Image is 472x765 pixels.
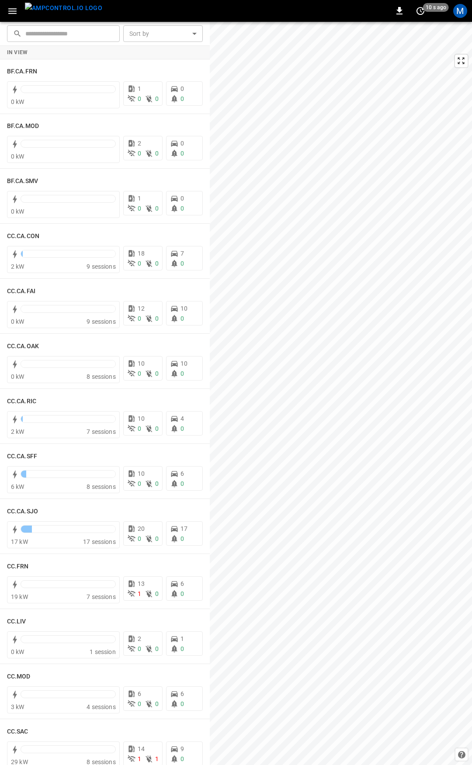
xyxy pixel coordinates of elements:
[7,232,39,241] h6: CC.CA.CON
[180,260,184,267] span: 0
[11,98,24,105] span: 0 kW
[180,315,184,322] span: 0
[180,580,184,587] span: 6
[155,205,159,212] span: 0
[155,480,159,487] span: 0
[155,95,159,102] span: 0
[180,205,184,212] span: 0
[138,425,141,432] span: 0
[90,648,115,655] span: 1 session
[155,425,159,432] span: 0
[7,121,39,131] h6: BF.CA.MOD
[180,635,184,642] span: 1
[155,645,159,652] span: 0
[138,635,141,642] span: 2
[87,593,116,600] span: 7 sessions
[11,318,24,325] span: 0 kW
[11,153,24,160] span: 0 kW
[413,4,427,18] button: set refresh interval
[87,318,116,325] span: 9 sessions
[138,755,141,762] span: 1
[7,177,38,186] h6: BF.CA.SMV
[138,645,141,652] span: 0
[180,360,187,367] span: 10
[11,373,24,380] span: 0 kW
[180,700,184,707] span: 0
[11,483,24,490] span: 6 kW
[11,428,24,435] span: 2 kW
[210,22,472,765] canvas: Map
[11,703,24,710] span: 3 kW
[138,535,141,542] span: 0
[180,150,184,157] span: 0
[138,700,141,707] span: 0
[155,370,159,377] span: 0
[155,590,159,597] span: 0
[423,3,449,12] span: 10 s ago
[180,645,184,652] span: 0
[138,250,145,257] span: 18
[180,85,184,92] span: 0
[138,95,141,102] span: 0
[7,672,31,682] h6: CC.MOD
[138,580,145,587] span: 13
[87,703,116,710] span: 4 sessions
[11,263,24,270] span: 2 kW
[7,287,35,296] h6: CC.CA.FAI
[155,535,159,542] span: 0
[180,250,184,257] span: 7
[180,755,184,762] span: 0
[11,593,28,600] span: 19 kW
[155,700,159,707] span: 0
[138,150,141,157] span: 0
[7,727,28,737] h6: CC.SAC
[83,538,116,545] span: 17 sessions
[155,260,159,267] span: 0
[138,315,141,322] span: 0
[180,95,184,102] span: 0
[180,140,184,147] span: 0
[87,263,116,270] span: 9 sessions
[7,507,38,516] h6: CC.CA.SJO
[11,538,28,545] span: 17 kW
[7,562,29,571] h6: CC.FRN
[180,415,184,422] span: 4
[138,195,141,202] span: 1
[138,85,141,92] span: 1
[138,260,141,267] span: 0
[180,305,187,312] span: 10
[138,360,145,367] span: 10
[180,425,184,432] span: 0
[138,525,145,532] span: 20
[180,470,184,477] span: 6
[180,590,184,597] span: 0
[87,483,116,490] span: 8 sessions
[11,208,24,215] span: 0 kW
[453,4,467,18] div: profile-icon
[87,428,116,435] span: 7 sessions
[180,370,184,377] span: 0
[25,3,102,14] img: ampcontrol.io logo
[7,49,28,55] strong: In View
[155,315,159,322] span: 0
[138,370,141,377] span: 0
[138,480,141,487] span: 0
[11,648,24,655] span: 0 kW
[180,525,187,532] span: 17
[7,397,36,406] h6: CC.CA.RIC
[7,452,37,461] h6: CC.CA.SFF
[138,590,141,597] span: 1
[138,415,145,422] span: 10
[7,617,26,627] h6: CC.LIV
[7,67,37,76] h6: BF.CA.FRN
[180,690,184,697] span: 6
[138,690,141,697] span: 6
[155,755,159,762] span: 1
[180,195,184,202] span: 0
[138,470,145,477] span: 10
[180,745,184,752] span: 9
[138,305,145,312] span: 12
[7,342,39,351] h6: CC.CA.OAK
[180,535,184,542] span: 0
[180,480,184,487] span: 0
